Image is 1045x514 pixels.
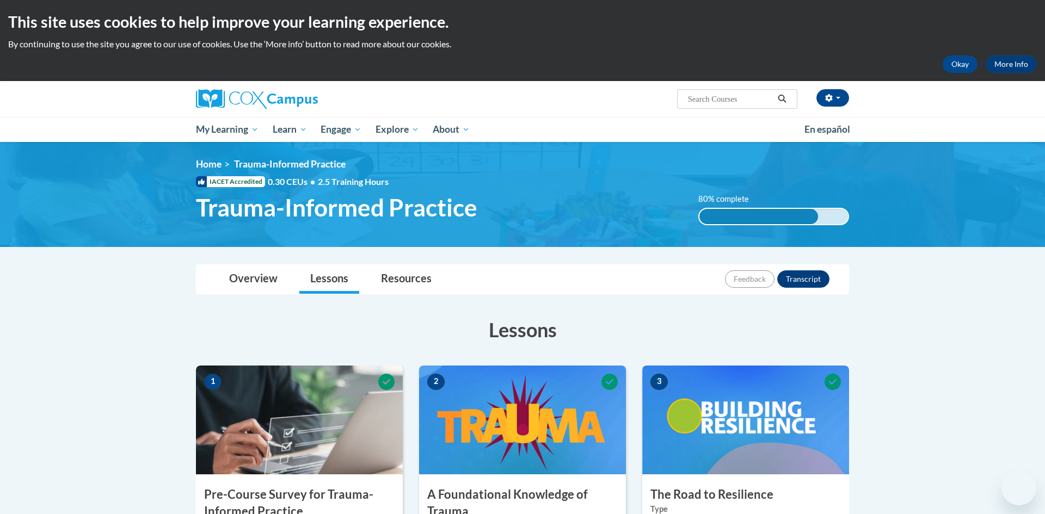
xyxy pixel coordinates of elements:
[196,316,849,343] h3: Lessons
[419,366,626,474] img: Course Image
[310,176,315,187] span: •
[234,158,346,170] span: Trauma-Informed Practice
[299,265,359,294] a: Lessons
[427,374,445,390] span: 2
[1001,470,1036,505] iframe: Button to launch messaging window
[426,117,477,142] a: About
[218,265,288,294] a: Overview
[368,117,426,142] a: Explore
[196,89,403,109] a: Cox Campus
[725,270,774,288] button: Feedback
[370,265,442,294] a: Resources
[180,117,865,142] div: Main menu
[804,123,850,135] span: En español
[196,366,403,474] img: Course Image
[268,176,318,188] span: 0.30 CEUs
[266,117,314,142] a: Learn
[943,55,978,73] button: Okay
[777,270,829,288] button: Transcript
[273,123,307,136] span: Learn
[797,118,857,141] a: En español
[313,117,368,142] a: Engage
[816,89,849,107] button: Account Settings
[376,123,419,136] span: Explore
[642,366,849,474] img: Course Image
[189,117,266,142] a: My Learning
[196,176,265,187] span: IACET Accredited
[321,123,361,136] span: Engage
[986,55,1037,73] a: More Info
[196,158,222,170] a: Home
[318,176,389,187] span: 2.5 Training Hours
[8,11,1037,33] h2: This site uses cookies to help improve your learning experience.
[699,209,819,224] div: 80% complete
[196,123,259,136] span: My Learning
[433,123,470,136] span: About
[642,486,849,503] h3: The Road to Resilience
[687,92,774,106] input: Search Courses
[698,193,761,205] label: 80% complete
[650,374,668,390] span: 3
[774,92,790,106] button: Search
[204,374,222,390] span: 1
[8,38,1037,50] p: By continuing to use the site you agree to our use of cookies. Use the ‘More info’ button to read...
[196,193,477,222] span: Trauma-Informed Practice
[196,89,318,109] img: Cox Campus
